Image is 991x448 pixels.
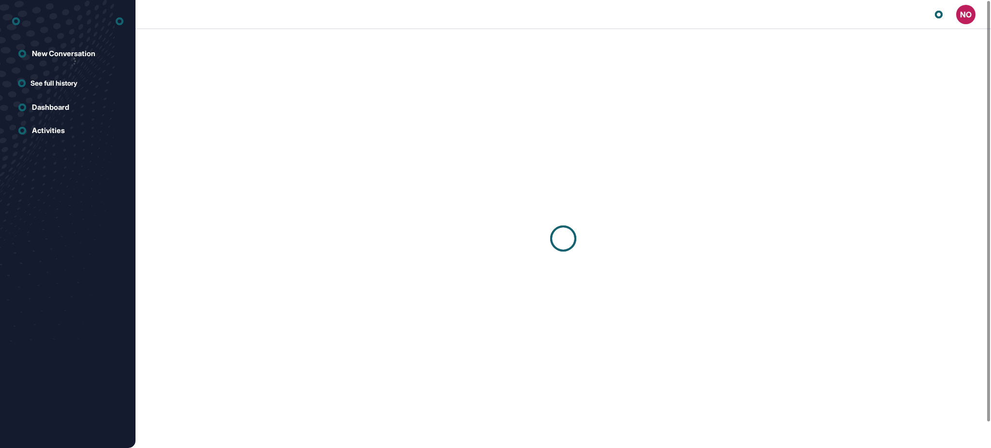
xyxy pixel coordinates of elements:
[12,121,123,140] a: Activities
[956,5,976,24] button: NO
[32,126,65,135] div: Activities
[12,98,123,117] a: Dashboard
[30,78,77,88] span: See full history
[32,49,95,58] div: New Conversation
[12,14,20,29] div: entrapeer-logo
[12,44,123,63] a: New Conversation
[18,78,123,88] a: See full history
[32,103,69,112] div: Dashboard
